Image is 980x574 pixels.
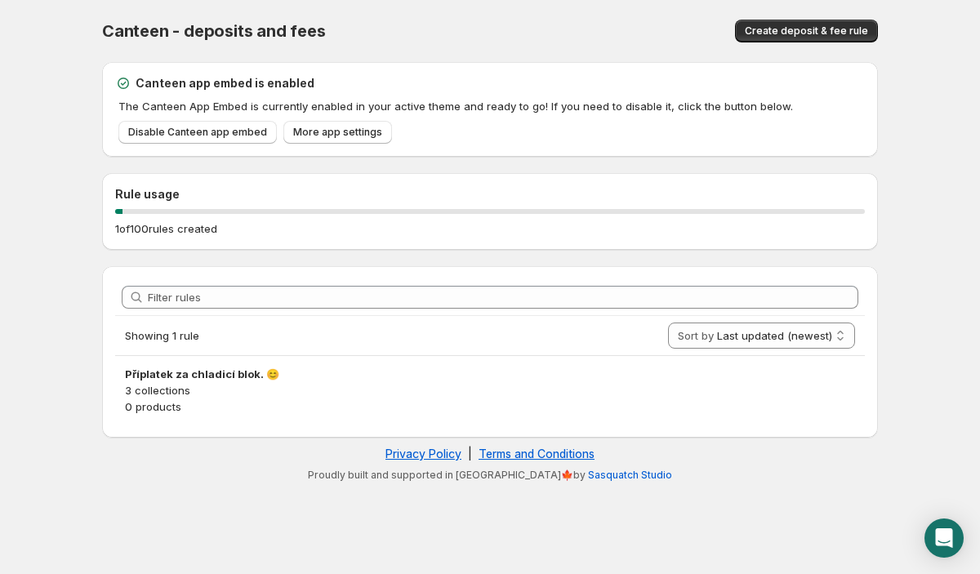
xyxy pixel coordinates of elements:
a: Terms and Conditions [479,447,595,461]
p: The Canteen App Embed is currently enabled in your active theme and ready to go! If you need to d... [118,98,865,114]
input: Filter rules [148,286,858,309]
button: Create deposit & fee rule [735,20,878,42]
span: Canteen - deposits and fees [102,21,326,41]
h2: Rule usage [115,186,865,202]
h3: Příplatek za chladicí blok. 😊 [125,366,855,382]
h2: Canteen app embed is enabled [136,75,314,91]
span: | [468,447,472,461]
a: Disable Canteen app embed [118,121,277,144]
p: 0 products [125,398,855,415]
a: Privacy Policy [385,447,461,461]
a: More app settings [283,121,392,144]
div: Open Intercom Messenger [924,518,964,558]
span: More app settings [293,126,382,139]
span: Create deposit & fee rule [745,24,868,38]
p: 1 of 100 rules created [115,220,217,237]
span: Showing 1 rule [125,329,199,342]
p: Proudly built and supported in [GEOGRAPHIC_DATA]🍁by [110,469,870,482]
a: Sasquatch Studio [588,469,672,481]
p: 3 collections [125,382,855,398]
span: Disable Canteen app embed [128,126,267,139]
